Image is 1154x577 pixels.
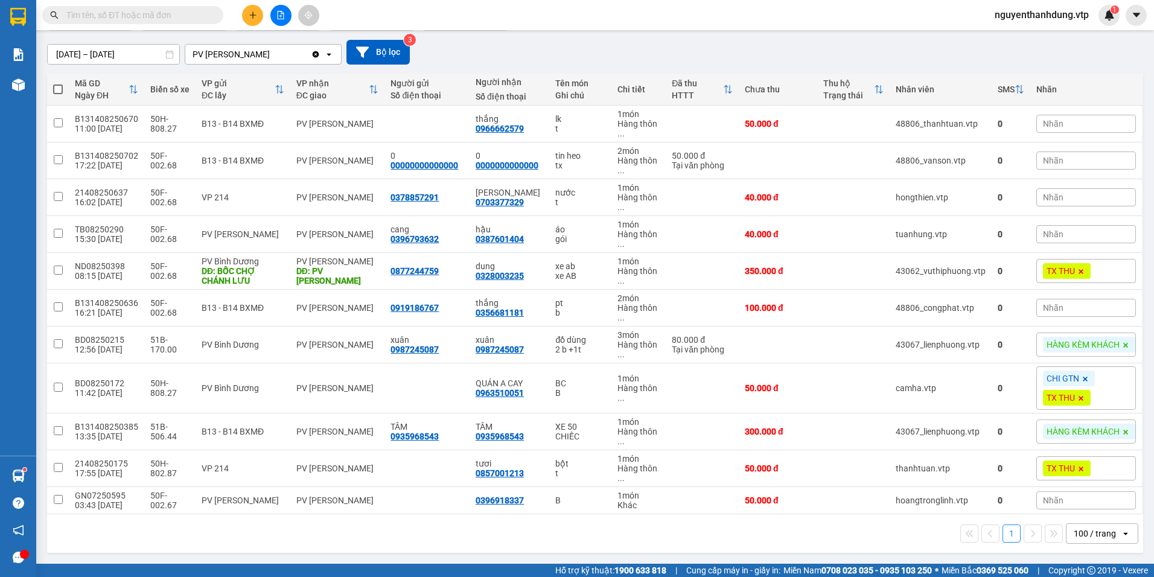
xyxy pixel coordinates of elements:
[555,345,605,354] div: 2 b +1t
[75,271,138,281] div: 08:15 [DATE]
[555,225,605,234] div: áo
[745,496,811,505] div: 50.000 đ
[12,470,25,482] img: warehouse-icon
[617,340,660,359] div: Hàng thông thường
[823,91,874,100] div: Trạng thái
[391,225,464,234] div: cang
[476,308,524,317] div: 0356681181
[672,151,733,161] div: 50.000 đ
[998,119,1024,129] div: 0
[745,266,811,276] div: 350.000 đ
[998,496,1024,505] div: 0
[276,11,285,19] span: file-add
[675,564,677,577] span: |
[555,261,605,271] div: xe ab
[896,266,986,276] div: 43062_vuthiphuong.vtp
[617,165,625,175] span: ...
[555,234,605,244] div: gói
[998,229,1024,239] div: 0
[202,78,275,88] div: VP gửi
[617,393,625,403] span: ...
[555,496,605,505] div: B
[614,566,666,575] strong: 1900 633 818
[66,8,209,22] input: Tìm tên, số ĐT hoặc mã đơn
[555,188,605,197] div: nước
[476,161,538,170] div: 0000000000000
[150,188,190,207] div: 50F-002.68
[817,74,890,106] th: Toggle SortBy
[12,48,25,61] img: solution-icon
[476,345,524,354] div: 0987245087
[296,78,369,88] div: VP nhận
[1043,229,1063,239] span: Nhãn
[745,383,811,393] div: 50.000 đ
[75,161,138,170] div: 17:22 [DATE]
[998,340,1024,349] div: 0
[617,119,660,138] div: Hàng thông thường
[391,303,439,313] div: 0919186767
[75,91,129,100] div: Ngày ĐH
[476,77,543,87] div: Người nhận
[617,220,660,229] div: 1 món
[617,427,660,446] div: Hàng thông thường
[476,124,524,133] div: 0966662579
[1104,10,1115,21] img: icon-new-feature
[1043,119,1063,129] span: Nhãn
[202,91,275,100] div: ĐC lấy
[555,308,605,317] div: b
[617,303,660,322] div: Hàng thông thường
[998,464,1024,473] div: 0
[296,383,379,393] div: PV [PERSON_NAME]
[391,335,464,345] div: xuân
[998,427,1024,436] div: 0
[13,524,24,536] span: notification
[202,383,284,393] div: PV Bình Dương
[304,11,313,19] span: aim
[823,78,874,88] div: Thu hộ
[476,114,543,124] div: thắng
[75,500,138,510] div: 03:43 [DATE]
[75,225,138,234] div: TB08250290
[672,161,733,170] div: Tại văn phòng
[270,5,292,26] button: file-add
[150,114,190,133] div: 50H-808.27
[75,114,138,124] div: B131408250670
[1047,266,1075,276] span: TX THU
[150,151,190,170] div: 50F-002.68
[476,432,524,441] div: 0935968543
[296,496,379,505] div: PV [PERSON_NAME]
[672,335,733,345] div: 80.000 đ
[555,161,605,170] div: tx
[324,49,334,59] svg: open
[75,335,138,345] div: BD08250215
[1043,193,1063,202] span: Nhãn
[296,229,379,239] div: PV [PERSON_NAME]
[346,40,410,65] button: Bộ lọc
[150,261,190,281] div: 50F-002.68
[896,303,986,313] div: 48806_congphat.vtp
[672,91,723,100] div: HTTT
[896,496,986,505] div: hoangtronglinh.vtp
[555,271,605,281] div: xe AB
[1112,5,1117,14] span: 1
[745,229,811,239] div: 40.000 đ
[13,497,24,509] span: question-circle
[1047,426,1120,437] span: HÀNG KÈM KHÁCH
[617,454,660,464] div: 1 món
[12,78,25,91] img: warehouse-icon
[672,78,723,88] div: Đã thu
[48,45,179,64] input: Select a date range.
[977,566,1028,575] strong: 0369 525 060
[150,225,190,244] div: 50F-002.68
[391,78,464,88] div: Người gửi
[1043,303,1063,313] span: Nhãn
[745,427,811,436] div: 300.000 đ
[998,84,1015,94] div: SMS
[75,124,138,133] div: 11:00 [DATE]
[1131,10,1142,21] span: caret-down
[935,568,939,573] span: ⚪️
[617,473,625,483] span: ...
[942,564,1028,577] span: Miền Bắc
[617,276,625,285] span: ...
[296,303,379,313] div: PV [PERSON_NAME]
